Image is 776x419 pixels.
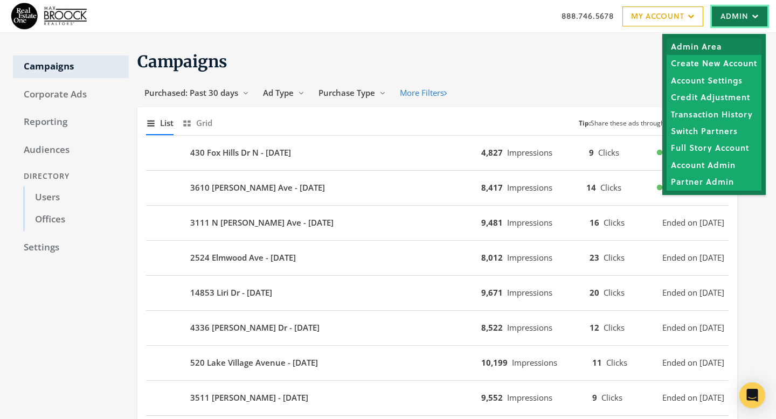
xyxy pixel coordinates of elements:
[667,156,761,173] a: Account Admin
[590,217,599,228] b: 16
[600,182,621,193] span: Clicks
[190,217,334,229] b: 3111 N [PERSON_NAME] Ave - [DATE]
[589,147,594,158] b: 9
[481,252,503,263] b: 8,012
[481,357,508,368] b: 10,199
[507,217,552,228] span: Impressions
[160,117,174,129] span: List
[507,287,552,298] span: Impressions
[592,357,602,368] b: 11
[604,217,625,228] span: Clicks
[662,252,724,264] span: Ended on [DATE]
[481,392,503,403] b: 9,552
[507,147,552,158] span: Impressions
[146,140,729,166] button: 430 Fox Hills Dr N - [DATE]4,827Impressions9ClicksEnds on [DATE]
[667,139,761,156] a: Full Story Account
[586,182,596,193] b: 14
[481,322,503,333] b: 8,522
[263,87,294,98] span: Ad Type
[146,315,729,341] button: 4336 [PERSON_NAME] Dr - [DATE]8,522Impressions12ClicksEnded on [DATE]
[662,392,724,404] span: Ended on [DATE]
[190,392,308,404] b: 3511 [PERSON_NAME] - [DATE]
[667,122,761,139] a: Switch Partners
[598,147,619,158] span: Clicks
[667,89,761,106] a: Credit Adjustment
[667,106,761,122] a: Transaction History
[604,287,625,298] span: Clicks
[562,10,614,22] a: 888.746.5678
[393,83,454,103] button: More Filters
[481,217,503,228] b: 9,481
[662,322,724,334] span: Ended on [DATE]
[662,217,724,229] span: Ended on [DATE]
[13,236,129,259] a: Settings
[256,83,311,103] button: Ad Type
[137,83,256,103] button: Purchased: Past 30 days
[662,287,724,299] span: Ended on [DATE]
[507,182,552,193] span: Impressions
[13,111,129,134] a: Reporting
[507,322,552,333] span: Impressions
[481,287,503,298] b: 9,671
[146,350,729,376] button: 520 Lake Village Avenue - [DATE]10,199Impressions11ClicksEnded on [DATE]
[146,385,729,411] button: 3511 [PERSON_NAME] - [DATE]9,552Impressions9ClicksEnded on [DATE]
[190,322,320,334] b: 4336 [PERSON_NAME] Dr - [DATE]
[739,382,765,408] div: Open Intercom Messenger
[481,182,503,193] b: 8,417
[592,392,597,403] b: 9
[662,357,724,369] span: Ended on [DATE]
[507,252,552,263] span: Impressions
[601,392,622,403] span: Clicks
[604,322,625,333] span: Clicks
[579,118,591,128] b: Tip:
[190,357,318,369] b: 520 Lake Village Avenue - [DATE]
[24,186,129,209] a: Users
[146,210,729,236] button: 3111 N [PERSON_NAME] Ave - [DATE]9,481Impressions16ClicksEnded on [DATE]
[667,173,761,190] a: Partner Admin
[13,83,129,106] a: Corporate Ads
[579,118,685,129] small: Share these ads through a CSV.
[311,83,393,103] button: Purchase Type
[190,252,296,264] b: 2524 Elmwood Ave - [DATE]
[13,139,129,162] a: Audiences
[590,287,599,298] b: 20
[144,87,238,98] span: Purchased: Past 30 days
[604,252,625,263] span: Clicks
[182,111,212,135] button: Grid
[146,245,729,271] button: 2524 Elmwood Ave - [DATE]8,012Impressions23ClicksEnded on [DATE]
[481,147,503,158] b: 4,827
[318,87,375,98] span: Purchase Type
[512,357,557,368] span: Impressions
[667,55,761,72] a: Create New Account
[146,280,729,306] button: 14853 Liri Dr - [DATE]9,671Impressions20ClicksEnded on [DATE]
[606,357,627,368] span: Clicks
[196,117,212,129] span: Grid
[190,287,272,299] b: 14853 Liri Dr - [DATE]
[190,181,325,194] b: 3610 [PERSON_NAME] Ave - [DATE]
[507,392,552,403] span: Impressions
[712,6,767,26] a: Admin
[190,146,291,159] b: 430 Fox Hills Dr N - [DATE]
[590,252,599,263] b: 23
[137,51,227,72] span: Campaigns
[622,6,703,26] a: My Account
[146,111,174,135] button: List
[13,166,129,186] div: Directory
[590,322,599,333] b: 12
[24,208,129,231] a: Offices
[146,175,729,201] button: 3610 [PERSON_NAME] Ave - [DATE]8,417Impressions14ClicksEnds on [DATE]
[667,72,761,88] a: Account Settings
[667,38,761,55] a: Admin Area
[9,3,88,30] img: Adwerx
[13,55,129,78] a: Campaigns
